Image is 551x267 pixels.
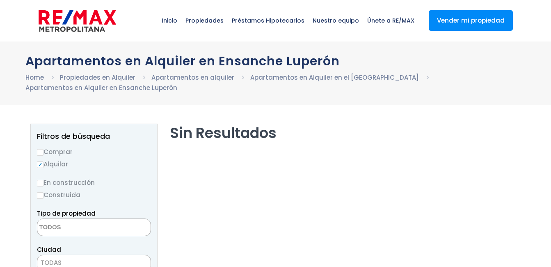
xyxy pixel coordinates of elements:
[151,73,234,82] a: Apartamentos en alquiler
[309,8,363,33] span: Nuestro equipo
[37,132,151,140] h2: Filtros de búsqueda
[37,161,43,168] input: Alquilar
[25,73,44,82] a: Home
[37,190,151,200] label: Construida
[37,147,151,157] label: Comprar
[25,54,526,68] h1: Apartamentos en Alquiler en Ensanche Luperón
[39,9,116,33] img: remax-metropolitana-logo
[37,192,43,199] input: Construida
[37,209,96,218] span: Tipo de propiedad
[158,8,181,33] span: Inicio
[37,219,117,237] textarea: Search
[170,124,277,142] h2: Sin Resultados
[181,8,228,33] span: Propiedades
[363,8,418,33] span: Únete a RE/MAX
[37,177,151,188] label: En construcción
[60,73,135,82] a: Propiedades en Alquiler
[228,8,309,33] span: Préstamos Hipotecarios
[250,73,419,82] a: Apartamentos en Alquiler en el [GEOGRAPHIC_DATA]
[37,149,43,156] input: Comprar
[429,10,513,31] a: Vender mi propiedad
[37,159,151,169] label: Alquilar
[37,180,43,186] input: En construcción
[37,245,61,254] span: Ciudad
[25,83,177,93] li: Apartamentos en Alquiler en Ensanche Luperón
[41,258,62,267] span: TODAS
